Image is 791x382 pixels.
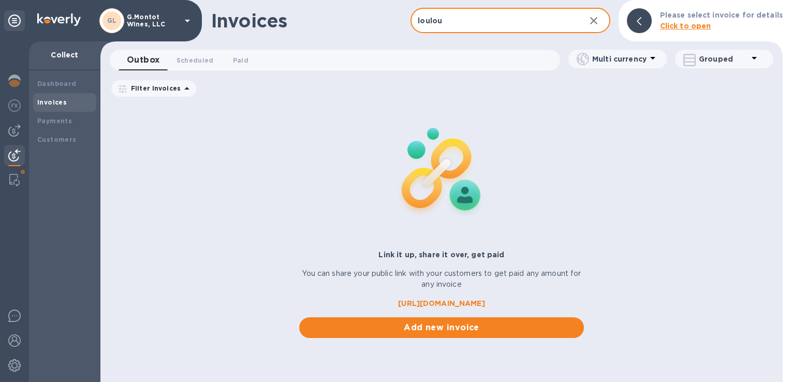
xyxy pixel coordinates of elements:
b: Please select invoice for details [660,11,783,19]
div: Unpin categories [4,10,25,31]
img: Logo [37,13,81,26]
button: Add new invoice [299,317,583,338]
p: G.Montot Wines, LLC [127,13,179,28]
b: Dashboard [37,80,77,87]
b: Invoices [37,98,67,106]
h1: Invoices [211,10,287,32]
b: [URL][DOMAIN_NAME] [398,299,485,307]
b: Payments [37,117,72,125]
b: Click to open [660,22,711,30]
p: Collect [37,50,92,60]
img: Foreign exchange [8,99,21,112]
span: Add new invoice [307,321,575,334]
a: [URL][DOMAIN_NAME] [299,298,583,309]
span: Scheduled [177,55,214,66]
b: GL [107,17,117,24]
span: Paid [233,55,248,66]
span: Outbox [127,53,160,67]
p: Filter Invoices [127,84,181,93]
p: Link it up, share it over, get paid [299,249,583,260]
p: Multi currency [592,54,647,64]
p: Grouped [699,54,748,64]
b: Customers [37,136,77,143]
p: You can share your public link with your customers to get paid any amount for any invoice [299,268,583,290]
